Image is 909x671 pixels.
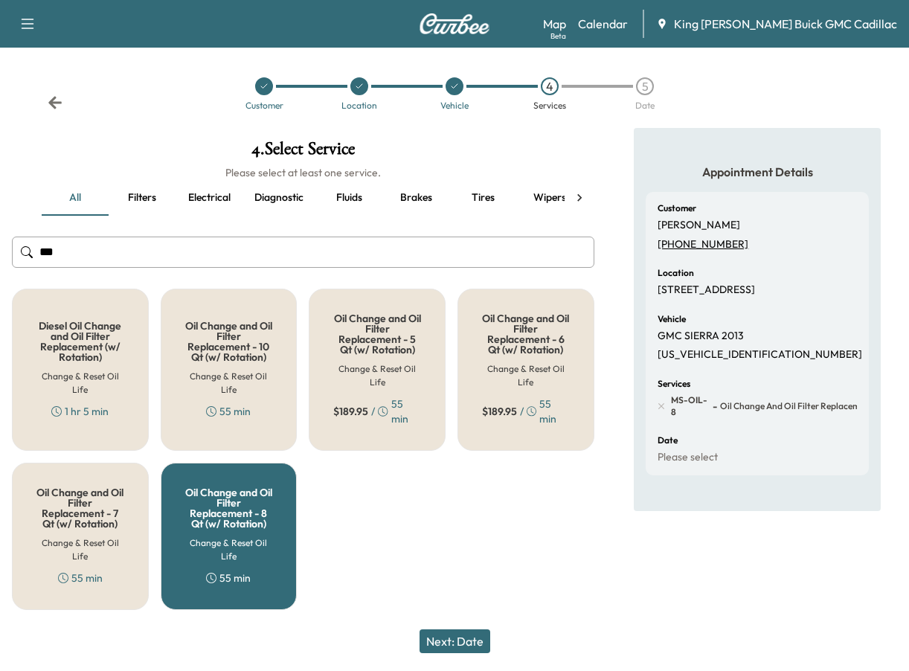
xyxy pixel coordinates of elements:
img: Curbee Logo [419,13,490,34]
h6: Location [658,269,694,277]
button: Brakes [382,180,449,216]
a: MapBeta [543,15,566,33]
h6: Change & Reset Oil Life [185,536,273,563]
p: Please select [658,451,718,464]
p: [US_VEHICLE_IDENTIFICATION_NUMBER] [658,348,862,362]
span: - [710,399,717,414]
h6: Services [658,379,690,388]
div: Date [635,101,655,110]
h6: Change & Reset Oil Life [333,362,421,389]
span: King [PERSON_NAME] Buick GMC Cadillac [674,15,897,33]
div: Location [341,101,377,110]
h5: Oil Change and Oil Filter Replacement - 7 Qt (w/ Rotation) [36,487,124,529]
div: / 55 min [333,396,421,426]
div: 55 min [206,571,251,585]
span: $ 189.95 [482,404,517,419]
button: Fluids [315,180,382,216]
button: Diagnostic [242,180,315,216]
h5: Oil Change and Oil Filter Replacement - 8 Qt (w/ Rotation) [185,487,273,529]
div: 4 [541,77,559,95]
h5: Oil Change and Oil Filter Replacement - 10 Qt (w/ Rotation) [185,321,273,362]
div: Vehicle [440,101,469,110]
div: Back [48,95,62,110]
h6: Date [658,436,678,445]
div: basic tabs example [42,180,565,216]
h6: Customer [658,204,696,213]
div: / 55 min [482,396,570,426]
button: Next: Date [420,629,490,653]
a: Calendar [578,15,628,33]
span: MS-OIL-8 [671,394,710,418]
div: 55 min [206,404,251,419]
h6: Change & Reset Oil Life [36,370,124,396]
button: Electrical [176,180,242,216]
div: Customer [245,101,283,110]
h5: Diesel Oil Change and Oil Filter Replacement (w/ Rotation) [36,321,124,362]
button: Wipers [516,180,583,216]
div: Beta [550,30,566,42]
p: [STREET_ADDRESS] [658,283,755,297]
a: [PHONE_NUMBER] [658,237,761,251]
h6: Change & Reset Oil Life [185,370,273,396]
h6: Change & Reset Oil Life [482,362,570,389]
div: 5 [636,77,654,95]
button: Filters [109,180,176,216]
h5: Oil Change and Oil Filter Replacement - 6 Qt (w/ Rotation) [482,313,570,355]
h6: Vehicle [658,315,686,324]
span: $ 189.95 [333,404,368,419]
p: GMC SIERRA 2013 [658,330,744,343]
h5: Oil Change and Oil Filter Replacement - 5 Qt (w/ Rotation) [333,313,421,355]
div: Services [533,101,566,110]
h6: Change & Reset Oil Life [36,536,124,563]
p: [PERSON_NAME] [658,219,740,232]
div: 1 hr 5 min [51,404,109,419]
h6: Please select at least one service. [12,165,594,180]
button: Tires [449,180,516,216]
h1: 4 . Select Service [12,140,594,165]
div: 55 min [58,571,103,585]
h5: Appointment Details [646,164,869,180]
button: all [42,180,109,216]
